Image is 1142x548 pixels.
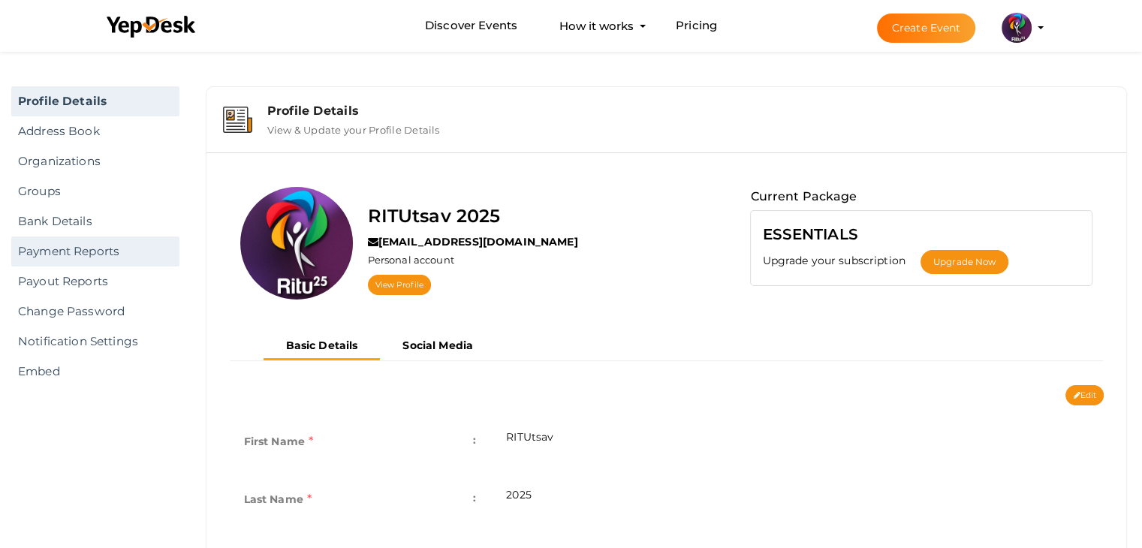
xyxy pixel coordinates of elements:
a: Organizations [11,146,179,176]
div: Profile Details [267,104,1110,118]
button: Create Event [877,14,976,43]
img: event-details.svg [223,107,252,133]
td: RITUtsav [491,414,1104,472]
button: How it works [555,12,638,40]
label: First Name [244,429,314,453]
a: Pricing [676,12,717,40]
a: Address Book [11,116,179,146]
label: View & Update your Profile Details [267,118,440,136]
label: RITUtsav 2025 [368,202,501,230]
label: Upgrade your subscription [762,253,921,268]
img: 5BK8ZL5P_normal.png [240,187,353,300]
b: Social Media [402,339,473,352]
a: Groups [11,176,179,206]
span: : [473,487,476,508]
a: Discover Events [425,12,517,40]
td: 2025 [491,472,1104,530]
label: ESSENTIALS [762,222,857,246]
a: Profile Details View & Update your Profile Details [214,125,1119,139]
img: 5BK8ZL5P_small.png [1002,13,1032,43]
b: Basic Details [286,339,358,352]
label: Current Package [750,187,857,206]
label: Personal account [368,253,454,267]
button: Basic Details [264,333,381,360]
button: Upgrade Now [921,250,1008,274]
button: Social Media [380,333,496,358]
a: Payment Reports [11,236,179,266]
span: : [473,429,476,450]
a: Profile Details [11,86,179,116]
a: Embed [11,357,179,387]
label: Last Name [244,487,312,511]
a: Change Password [11,297,179,327]
label: [EMAIL_ADDRESS][DOMAIN_NAME] [368,234,578,249]
a: Notification Settings [11,327,179,357]
a: Bank Details [11,206,179,236]
button: Edit [1065,385,1104,405]
a: View Profile [368,275,431,295]
a: Payout Reports [11,266,179,297]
